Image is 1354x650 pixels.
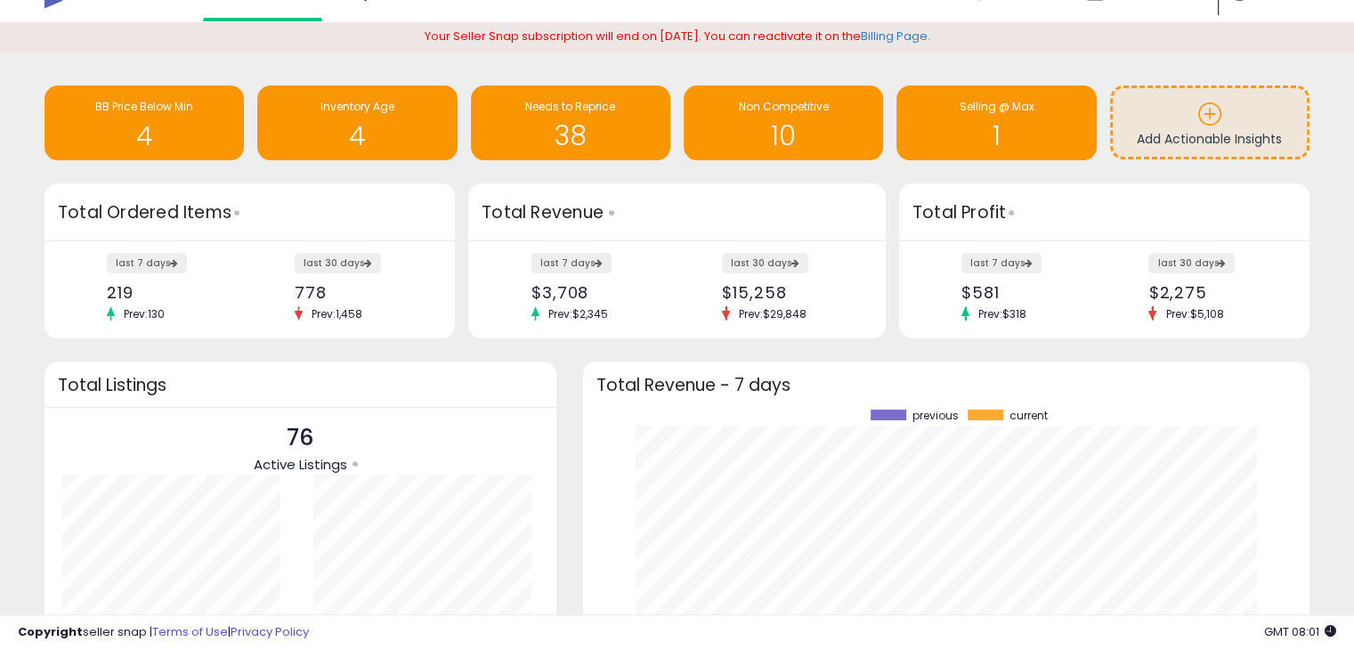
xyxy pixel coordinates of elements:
label: last 7 days [107,253,187,273]
h1: 38 [480,121,661,150]
span: 2025-09-8 08:01 GMT [1264,623,1336,640]
h3: Total Revenue - 7 days [596,378,1296,392]
a: Terms of Use [152,623,228,640]
div: Tooltip anchor [604,205,620,221]
span: Active Listings [254,455,347,474]
a: Add Actionable Insights [1113,88,1307,157]
div: $2,275 [1148,283,1277,302]
span: BB Price Below Min [95,99,193,114]
div: seller snap | | [18,624,309,641]
a: Needs to Reprice 38 [471,85,670,160]
span: Inventory Age [320,99,394,114]
a: Inventory Age 4 [257,85,457,160]
div: Tooltip anchor [229,205,245,221]
span: current [1009,410,1048,422]
strong: Copyright [18,623,83,640]
span: Needs to Reprice [525,99,615,114]
h3: Total Revenue [482,200,872,225]
span: previous [912,410,959,422]
div: $15,258 [722,283,855,302]
a: Non Competitive 10 [684,85,883,160]
h1: 4 [53,121,235,150]
a: Billing Page [861,28,928,45]
h3: Total Listings [58,378,543,392]
span: Prev: $2,345 [539,306,617,321]
label: last 30 days [1148,253,1235,273]
span: Prev: 130 [115,306,174,321]
div: Tooltip anchor [1003,205,1019,221]
a: Privacy Policy [231,623,309,640]
div: $3,708 [531,283,664,302]
div: Tooltip anchor [347,456,363,472]
label: last 7 days [531,253,612,273]
a: BB Price Below Min 4 [45,85,244,160]
h1: 4 [266,121,448,150]
span: Prev: $5,108 [1156,306,1232,321]
span: Prev: 1,458 [303,306,371,321]
span: Prev: $318 [969,306,1035,321]
div: $581 [961,283,1090,302]
span: Your Seller Snap subscription will end on [DATE]. You can reactivate it on the . [425,28,930,45]
h3: Total Profit [912,200,1296,225]
span: Prev: $29,848 [730,306,815,321]
div: 219 [107,283,236,302]
a: Selling @ Max 1 [896,85,1096,160]
p: 76 [254,421,347,455]
h3: Total Ordered Items [58,200,442,225]
label: last 7 days [961,253,1042,273]
div: 778 [295,283,424,302]
h1: 10 [693,121,874,150]
span: Selling @ Max [959,99,1034,114]
label: last 30 days [295,253,381,273]
label: last 30 days [722,253,808,273]
h1: 1 [905,121,1087,150]
span: Add Actionable Insights [1137,130,1282,148]
span: Non Competitive [739,99,829,114]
